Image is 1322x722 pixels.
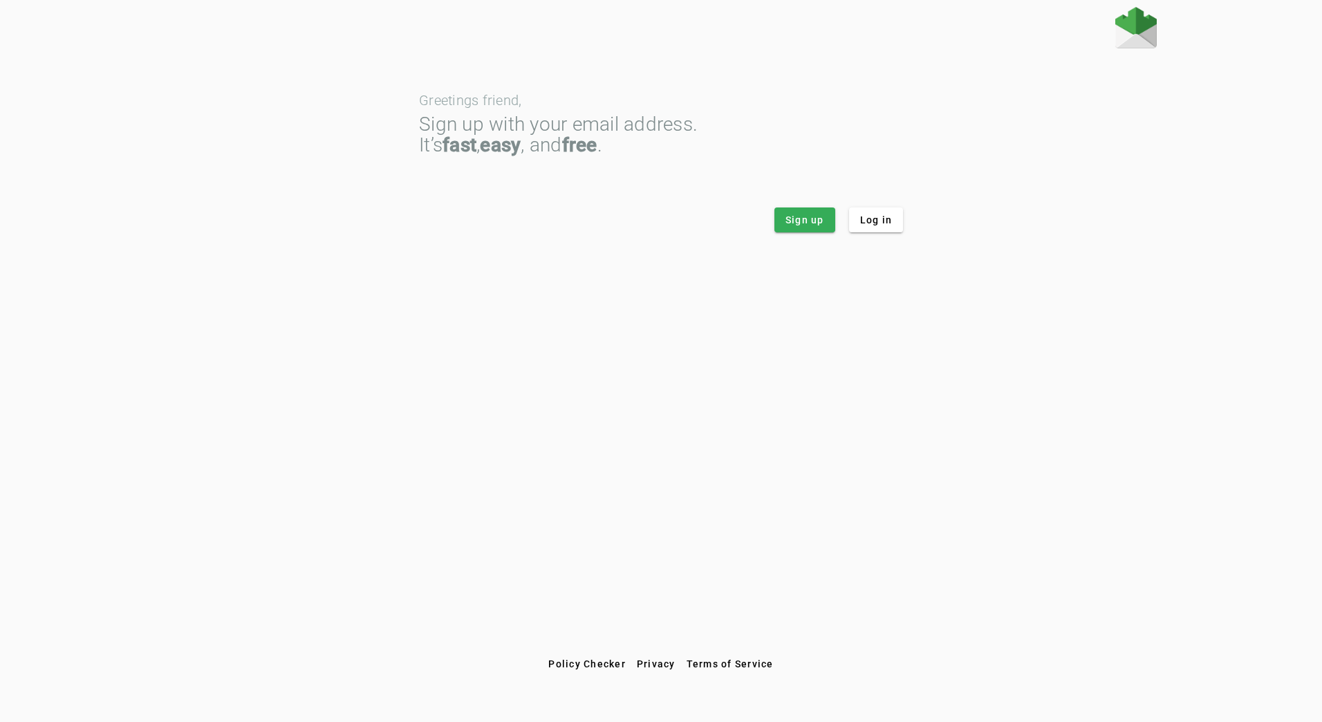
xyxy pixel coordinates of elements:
img: Fraudmarc Logo [1115,7,1157,48]
span: Terms of Service [687,658,774,669]
span: Log in [860,213,893,227]
div: Greetings friend, [419,93,903,107]
div: Sign up with your email address. It’s , , and . [419,114,903,156]
span: Privacy [637,658,676,669]
button: Privacy [631,651,681,676]
strong: free [562,133,597,156]
strong: fast [443,133,476,156]
button: Sign up [774,207,835,232]
button: Policy Checker [543,651,631,676]
span: Policy Checker [548,658,626,669]
button: Terms of Service [681,651,779,676]
button: Log in [849,207,904,232]
span: Sign up [785,213,824,227]
strong: easy [480,133,521,156]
